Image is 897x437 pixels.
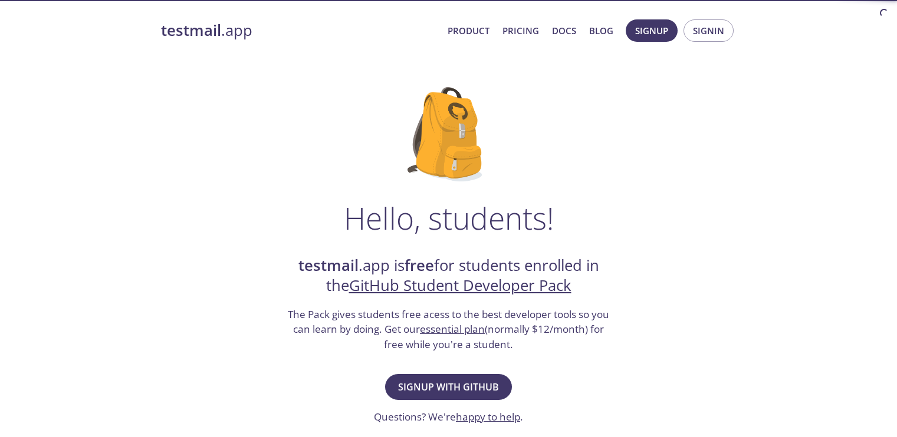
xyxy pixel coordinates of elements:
a: testmail.app [161,21,438,41]
strong: testmail [161,20,221,41]
span: Signin [693,23,724,38]
a: Pricing [502,23,539,38]
span: Signup [635,23,668,38]
img: github-student-backpack.png [408,87,489,181]
h1: Hello, students! [344,200,554,236]
span: Signup with GitHub [398,379,499,395]
strong: testmail [298,255,359,276]
button: Signin [684,19,734,42]
strong: free [405,255,434,276]
button: Signup [626,19,678,42]
button: Signup with GitHub [385,374,512,400]
a: happy to help [456,410,520,423]
h3: The Pack gives students free acess to the best developer tools so you can learn by doing. Get our... [287,307,611,352]
a: essential plan [420,322,485,336]
a: Blog [589,23,613,38]
a: GitHub Student Developer Pack [349,275,571,296]
a: Docs [552,23,576,38]
a: Product [448,23,489,38]
h3: Questions? We're . [374,409,523,425]
h2: .app is for students enrolled in the [287,256,611,296]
